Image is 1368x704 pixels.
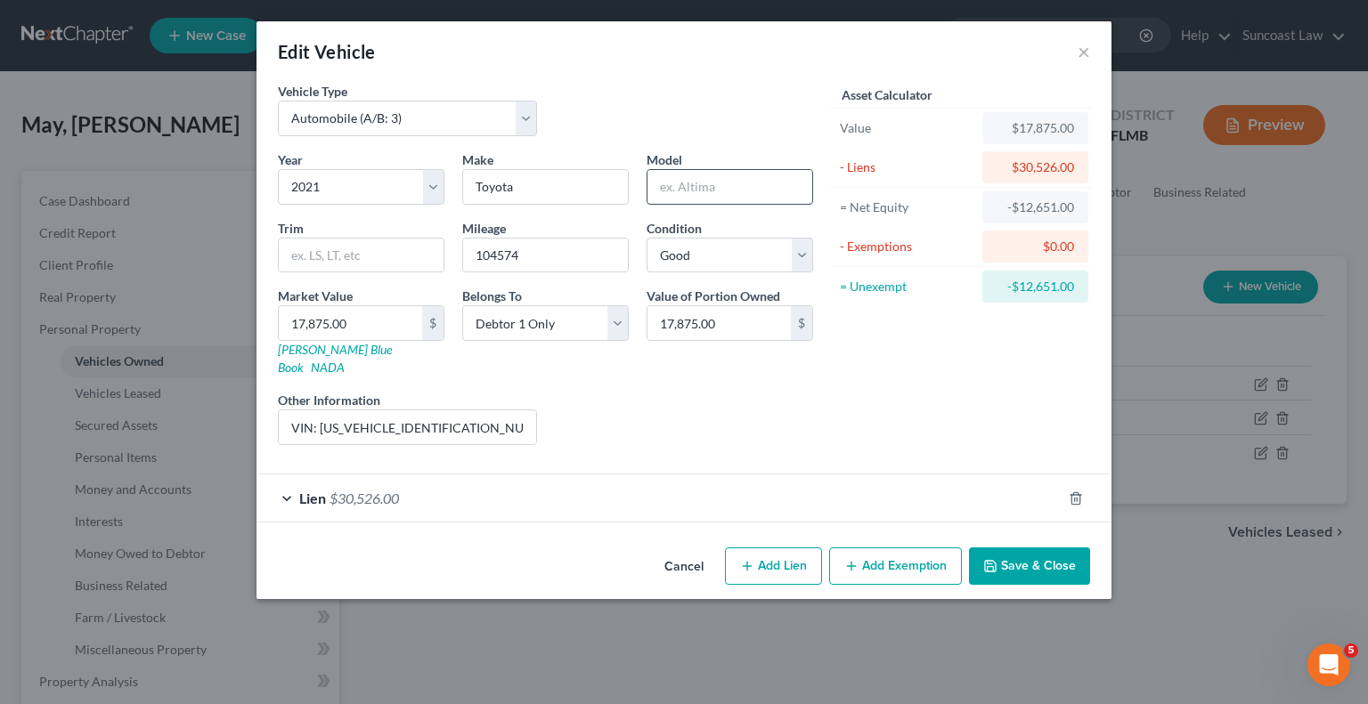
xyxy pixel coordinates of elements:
[840,238,974,255] div: - Exemptions
[997,278,1074,295] div: -$12,651.00
[650,549,718,585] button: Cancel
[279,410,536,444] input: (optional)
[278,287,353,305] label: Market Value
[647,287,780,305] label: Value of Portion Owned
[791,306,812,340] div: $
[279,306,422,340] input: 0.00
[647,170,812,204] input: ex. Altima
[829,547,962,585] button: Add Exemption
[997,198,1074,216] div: -$12,651.00
[299,490,326,506] span: Lien
[462,152,493,167] span: Make
[279,239,444,272] input: ex. LS, LT, etc
[840,198,974,216] div: = Net Equity
[278,342,392,375] a: [PERSON_NAME] Blue Book
[311,360,345,375] a: NADA
[463,170,628,204] input: ex. Nissan
[647,219,702,238] label: Condition
[463,239,628,272] input: --
[330,490,399,506] span: $30,526.00
[1307,643,1350,686] iframe: Intercom live chat
[462,288,522,303] span: Belongs To
[422,306,444,340] div: $
[1344,643,1358,658] span: 5
[647,150,682,169] label: Model
[462,219,506,238] label: Mileage
[278,82,347,101] label: Vehicle Type
[969,547,1090,585] button: Save & Close
[278,39,376,64] div: Edit Vehicle
[840,158,974,176] div: - Liens
[278,150,303,169] label: Year
[840,278,974,295] div: = Unexempt
[997,119,1074,137] div: $17,875.00
[997,238,1074,255] div: $0.00
[840,119,974,137] div: Value
[647,306,791,340] input: 0.00
[997,158,1074,176] div: $30,526.00
[278,391,380,409] label: Other Information
[1078,41,1090,62] button: ×
[725,547,822,585] button: Add Lien
[278,219,304,238] label: Trim
[842,85,932,104] label: Asset Calculator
